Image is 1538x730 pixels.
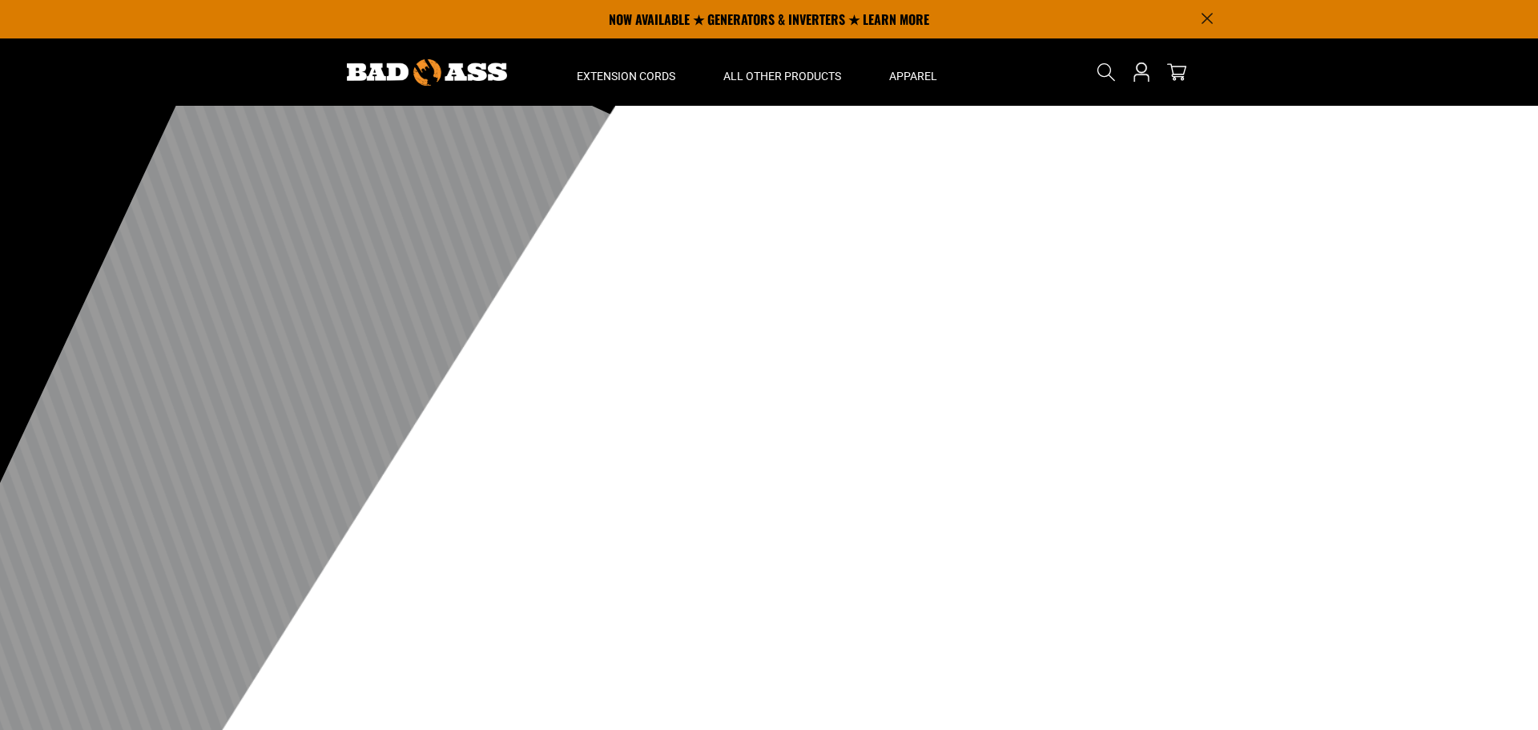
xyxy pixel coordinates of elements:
[577,69,675,83] span: Extension Cords
[865,38,961,106] summary: Apparel
[1093,59,1119,85] summary: Search
[553,38,699,106] summary: Extension Cords
[347,59,507,86] img: Bad Ass Extension Cords
[889,69,937,83] span: Apparel
[699,38,865,106] summary: All Other Products
[723,69,841,83] span: All Other Products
